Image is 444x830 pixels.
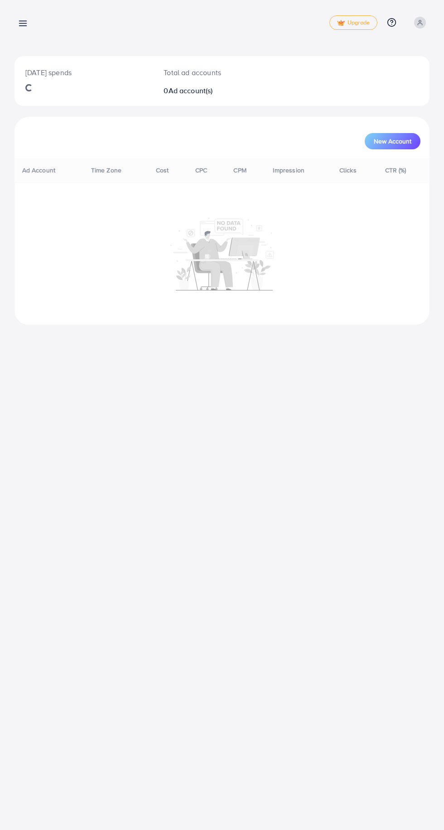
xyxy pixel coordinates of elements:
[374,138,411,144] span: New Account
[25,67,142,78] p: [DATE] spends
[329,15,377,30] a: tickUpgrade
[164,86,246,95] h2: 0
[337,19,370,26] span: Upgrade
[337,20,345,26] img: tick
[169,86,213,95] span: Ad account(s)
[164,67,246,78] p: Total ad accounts
[365,133,420,149] button: New Account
